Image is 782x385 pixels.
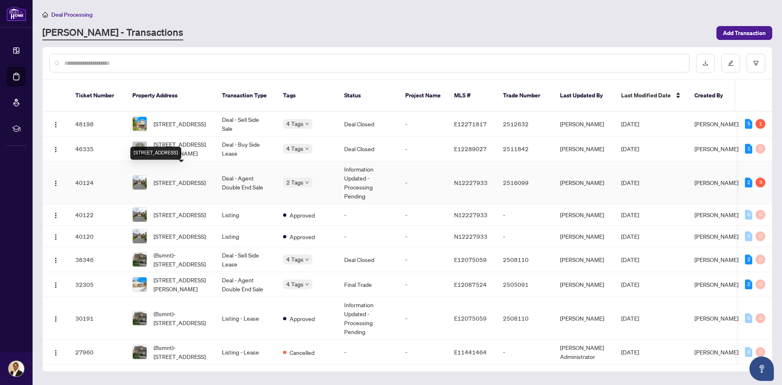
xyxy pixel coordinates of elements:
[130,147,181,160] div: [STREET_ADDRESS]
[496,247,554,272] td: 2508110
[554,80,615,112] th: Last Updated By
[69,204,126,226] td: 40122
[728,60,734,66] span: edit
[215,80,277,112] th: Transaction Type
[454,256,487,263] span: E12075059
[745,210,752,220] div: 0
[290,314,315,323] span: Approved
[554,112,615,136] td: [PERSON_NAME]
[399,340,448,365] td: -
[215,340,277,365] td: Listing - Lease
[696,54,715,73] button: download
[154,251,209,268] span: (Bsmnt)-[STREET_ADDRESS]
[338,112,399,136] td: Deal Closed
[53,282,59,288] img: Logo
[496,226,554,247] td: -
[69,340,126,365] td: 27960
[756,255,765,264] div: 0
[338,80,399,112] th: Status
[69,112,126,136] td: 48198
[756,178,765,187] div: 3
[756,231,765,241] div: 0
[749,356,774,381] button: Open asap
[290,232,315,241] span: Approved
[745,313,752,323] div: 0
[496,161,554,204] td: 2516099
[49,176,62,189] button: Logo
[154,343,209,361] span: (Bsmnt)-[STREET_ADDRESS]
[621,256,639,263] span: [DATE]
[277,80,338,112] th: Tags
[133,253,147,266] img: thumbnail-img
[454,315,487,322] span: E12075059
[694,233,738,240] span: [PERSON_NAME]
[399,136,448,161] td: -
[496,204,554,226] td: -
[154,309,209,327] span: (Bsmnt)-[STREET_ADDRESS]
[49,345,62,359] button: Logo
[554,204,615,226] td: [PERSON_NAME]
[133,142,147,156] img: thumbnail-img
[215,136,277,161] td: Deal - Buy Side Lease
[399,204,448,226] td: -
[305,282,309,286] span: down
[745,279,752,289] div: 2
[454,179,488,186] span: N12227933
[338,297,399,340] td: Information Updated - Processing Pending
[133,229,147,243] img: thumbnail-img
[49,253,62,266] button: Logo
[215,226,277,247] td: Listing
[745,255,752,264] div: 2
[290,348,314,357] span: Cancelled
[7,6,26,21] img: logo
[745,119,752,129] div: 5
[496,297,554,340] td: 2508110
[621,348,639,356] span: [DATE]
[454,211,488,218] span: N12227933
[454,120,487,128] span: E12271817
[747,54,765,73] button: filter
[694,256,738,263] span: [PERSON_NAME]
[290,211,315,220] span: Approved
[753,60,759,66] span: filter
[154,178,206,187] span: [STREET_ADDRESS]
[53,234,59,240] img: Logo
[69,161,126,204] td: 40124
[215,297,277,340] td: Listing - Lease
[554,297,615,340] td: [PERSON_NAME]
[694,145,738,152] span: [PERSON_NAME]
[554,161,615,204] td: [PERSON_NAME]
[154,119,206,128] span: [STREET_ADDRESS]
[338,136,399,161] td: Deal Closed
[496,112,554,136] td: 2512632
[554,247,615,272] td: [PERSON_NAME]
[215,204,277,226] td: Listing
[215,161,277,204] td: Deal - Agent Double End Sale
[554,272,615,297] td: [PERSON_NAME]
[694,348,738,356] span: [PERSON_NAME]
[49,208,62,221] button: Logo
[133,311,147,325] img: thumbnail-img
[721,54,740,73] button: edit
[338,161,399,204] td: Information Updated - Processing Pending
[621,91,671,100] span: Last Modified Date
[69,297,126,340] td: 30191
[49,312,62,325] button: Logo
[496,340,554,365] td: -
[305,180,309,185] span: down
[286,255,303,264] span: 4 Tags
[51,11,92,18] span: Deal Processing
[53,350,59,356] img: Logo
[53,212,59,219] img: Logo
[756,279,765,289] div: 0
[53,257,59,264] img: Logo
[53,121,59,128] img: Logo
[554,340,615,365] td: [PERSON_NAME] Administrator
[716,26,772,40] button: Add Transaction
[42,26,183,40] a: [PERSON_NAME] - Transactions
[621,120,639,128] span: [DATE]
[694,211,738,218] span: [PERSON_NAME]
[133,345,147,359] img: thumbnail-img
[756,313,765,323] div: 0
[454,233,488,240] span: N12227933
